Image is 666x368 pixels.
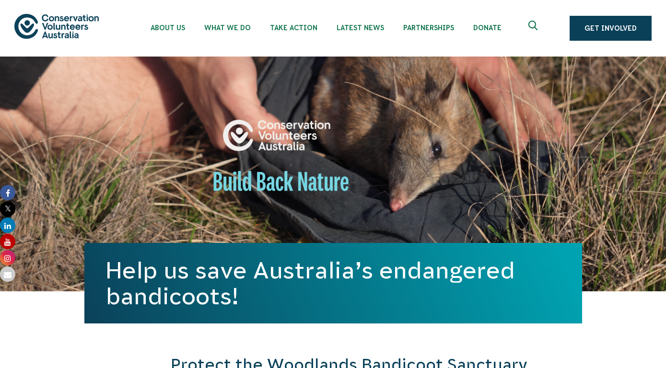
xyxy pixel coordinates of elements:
span: Partnerships [403,24,454,32]
img: logo.svg [14,14,99,38]
span: About Us [151,24,185,32]
span: Donate [473,24,502,32]
button: Expand search box Close search box [523,17,546,40]
span: What We Do [204,24,251,32]
span: Take Action [270,24,317,32]
span: Latest News [337,24,384,32]
h1: Help us save Australia’s endangered bandicoots! [105,257,561,309]
span: Expand search box [528,21,540,36]
a: Get Involved [570,16,652,41]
